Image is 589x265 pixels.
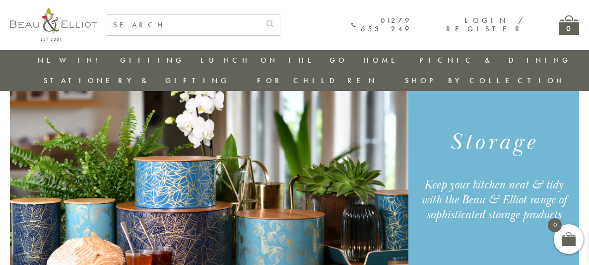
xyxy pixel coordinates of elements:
input: SEARCH [107,15,260,35]
a: Home [364,55,403,65]
a: Stationery & Gifting [44,76,230,86]
a: For Children [257,76,378,86]
h1: Storage [417,127,571,158]
span: 0 [548,218,562,232]
a: Login / Register [446,15,524,34]
a: New in! [38,55,104,65]
a: Lunch On The Go [200,55,347,65]
a: 01279 653 249 [351,16,412,34]
a: Gifting [120,55,185,65]
a: Shop by collection [405,76,565,86]
a: Picnic & Dining [419,55,571,65]
img: logo [10,7,97,41]
a: 0 [559,15,579,35]
div: Keep your kitchen neat & tidy with the Beau & Elliot range of sophisticated storage products [417,177,571,222]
